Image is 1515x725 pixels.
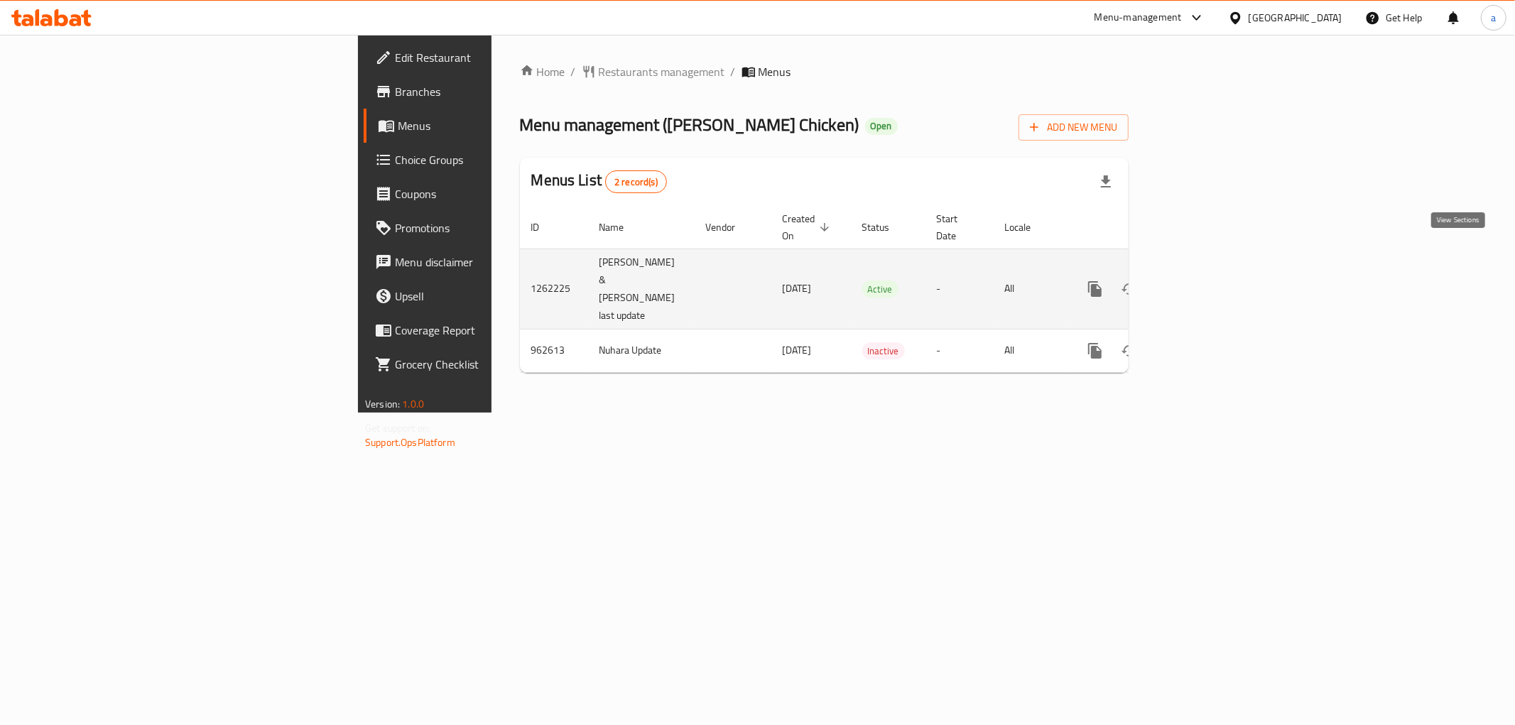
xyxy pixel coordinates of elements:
a: Branches [364,75,611,109]
h2: Menus List [531,170,667,193]
a: Promotions [364,211,611,245]
button: Change Status [1112,272,1146,306]
li: / [731,63,736,80]
span: Vendor [706,219,754,236]
span: Restaurants management [599,63,725,80]
div: Open [865,118,898,135]
button: Change Status [1112,334,1146,368]
a: Edit Restaurant [364,40,611,75]
td: [PERSON_NAME] & [PERSON_NAME] last update [588,249,695,329]
span: ID [531,219,558,236]
a: Support.OpsPlatform [365,433,455,452]
span: Grocery Checklist [395,356,599,373]
span: Locale [1005,219,1050,236]
span: a [1491,10,1496,26]
span: Status [862,219,908,236]
a: Menus [364,109,611,143]
a: Coupons [364,177,611,211]
td: All [994,249,1067,329]
span: Edit Restaurant [395,49,599,66]
span: Get support on: [365,419,430,437]
td: All [994,329,1067,372]
span: Promotions [395,219,599,236]
span: Branches [395,83,599,100]
button: Add New Menu [1019,114,1129,141]
a: Coverage Report [364,313,611,347]
div: Total records count [605,170,667,193]
span: Choice Groups [395,151,599,168]
span: 2 record(s) [606,175,666,189]
span: Menus [759,63,791,80]
table: enhanced table [520,206,1226,373]
span: Menu management ( [PERSON_NAME] Chicken ) [520,109,859,141]
a: Choice Groups [364,143,611,177]
span: Menus [398,117,599,134]
button: more [1078,334,1112,368]
td: - [925,329,994,372]
span: Start Date [937,210,977,244]
span: Add New Menu [1030,119,1117,136]
span: Coverage Report [395,322,599,339]
span: 1.0.0 [402,395,424,413]
span: [DATE] [783,341,812,359]
a: Menu disclaimer [364,245,611,279]
a: Upsell [364,279,611,313]
div: Inactive [862,342,905,359]
span: Version: [365,395,400,413]
span: Upsell [395,288,599,305]
span: Coupons [395,185,599,202]
span: Created On [783,210,834,244]
span: Open [865,120,898,132]
div: [GEOGRAPHIC_DATA] [1249,10,1342,26]
nav: breadcrumb [520,63,1129,80]
th: Actions [1067,206,1226,249]
span: Menu disclaimer [395,254,599,271]
div: Export file [1089,165,1123,199]
span: Active [862,281,898,298]
a: Restaurants management [582,63,725,80]
span: Inactive [862,343,905,359]
td: - [925,249,994,329]
td: Nuhara Update [588,329,695,372]
button: more [1078,272,1112,306]
span: [DATE] [783,279,812,298]
span: Name [599,219,643,236]
a: Grocery Checklist [364,347,611,381]
div: Menu-management [1095,9,1182,26]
